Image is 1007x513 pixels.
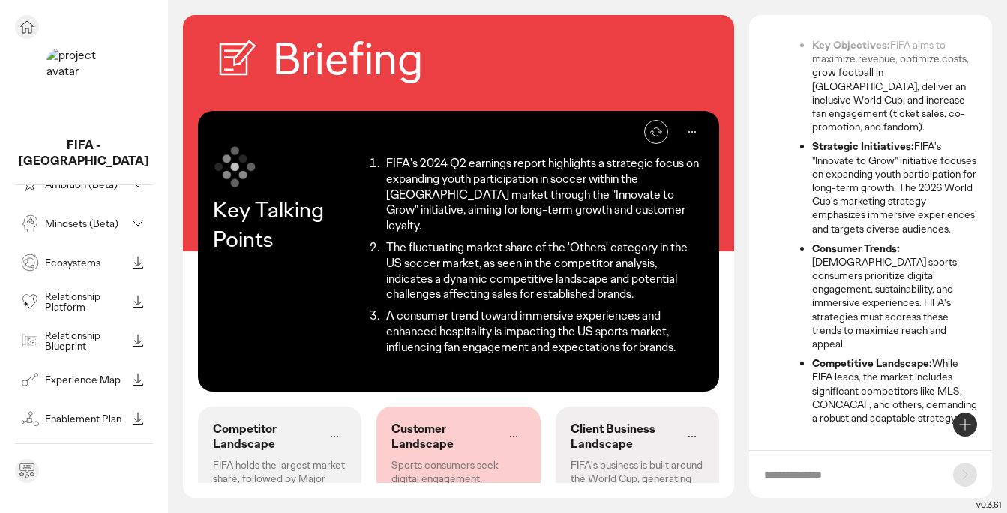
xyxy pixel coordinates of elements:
p: Client Business Landscape [571,421,674,453]
li: The fluctuating market share of the 'Others' category in the US soccer market, as seen in the com... [382,240,704,302]
p: Relationship Blueprint [45,330,126,351]
p: [DEMOGRAPHIC_DATA] sports consumers prioritize digital engagement, sustainability, and immersive ... [812,241,977,351]
img: symbol [213,144,258,189]
p: FIFA's "Innovate to Grow" initiative focuses on expanding youth participation for long-term growt... [812,139,977,235]
p: Competitor Landscape [213,421,316,453]
p: Ecosystems [45,257,126,268]
div: Send feedback [15,459,39,483]
li: A consumer trend toward immersive experiences and enhanced hospitality is impacting the US sports... [382,308,704,355]
strong: Strategic Initiatives: [812,139,914,153]
p: Relationship Platform [45,291,126,312]
img: project avatar [46,48,121,123]
p: Ambition (Beta) [45,179,126,190]
h2: Briefing [273,30,423,88]
strong: Competitive Landscape: [812,356,932,370]
p: Key Talking Points [213,195,362,253]
li: FIFA's 2024 Q2 earnings report highlights a strategic focus on expanding youth participation in s... [382,156,704,234]
p: Mindsets (Beta) [45,218,126,229]
p: Customer Landscape [391,421,495,453]
p: Enablement Plan [45,413,126,424]
p: Experience Map [45,374,126,385]
button: Refresh [644,120,668,144]
p: FIFA - USA [15,138,153,169]
strong: Key Objectives: [812,38,890,52]
p: FIFA aims to maximize revenue, optimize costs, grow football in [GEOGRAPHIC_DATA], deliver an inc... [812,38,977,133]
p: While FIFA leads, the market includes significant competitors like MLS, CONCACAF, and others, dem... [812,356,977,424]
strong: Consumer Trends: [812,241,900,255]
